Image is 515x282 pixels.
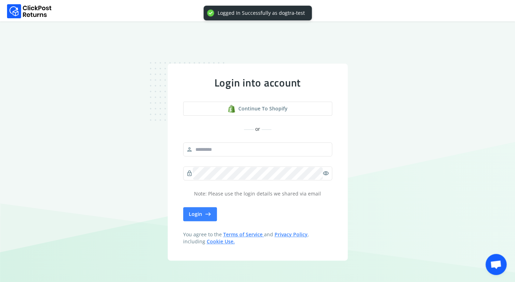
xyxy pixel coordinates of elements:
div: Logged In Successfully as dogtra-test [218,10,305,16]
a: shopify logoContinue to shopify [183,102,332,116]
img: shopify logo [227,105,236,113]
a: Cookie Use. [207,238,235,245]
img: Logo [7,4,52,18]
button: Continue to shopify [183,102,332,116]
span: person [186,145,193,154]
a: Open chat [485,254,507,275]
div: Login into account [183,76,332,89]
div: or [183,126,332,133]
span: Continue to shopify [238,105,288,112]
a: Privacy Policy [275,231,308,238]
span: You agree to the and , including [183,231,332,245]
span: lock [186,168,193,178]
span: visibility [323,168,329,178]
a: Terms of Service [223,231,264,238]
span: east [205,209,211,219]
p: Note: Please use the login details we shared via email [183,190,332,197]
button: Login east [183,207,217,221]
